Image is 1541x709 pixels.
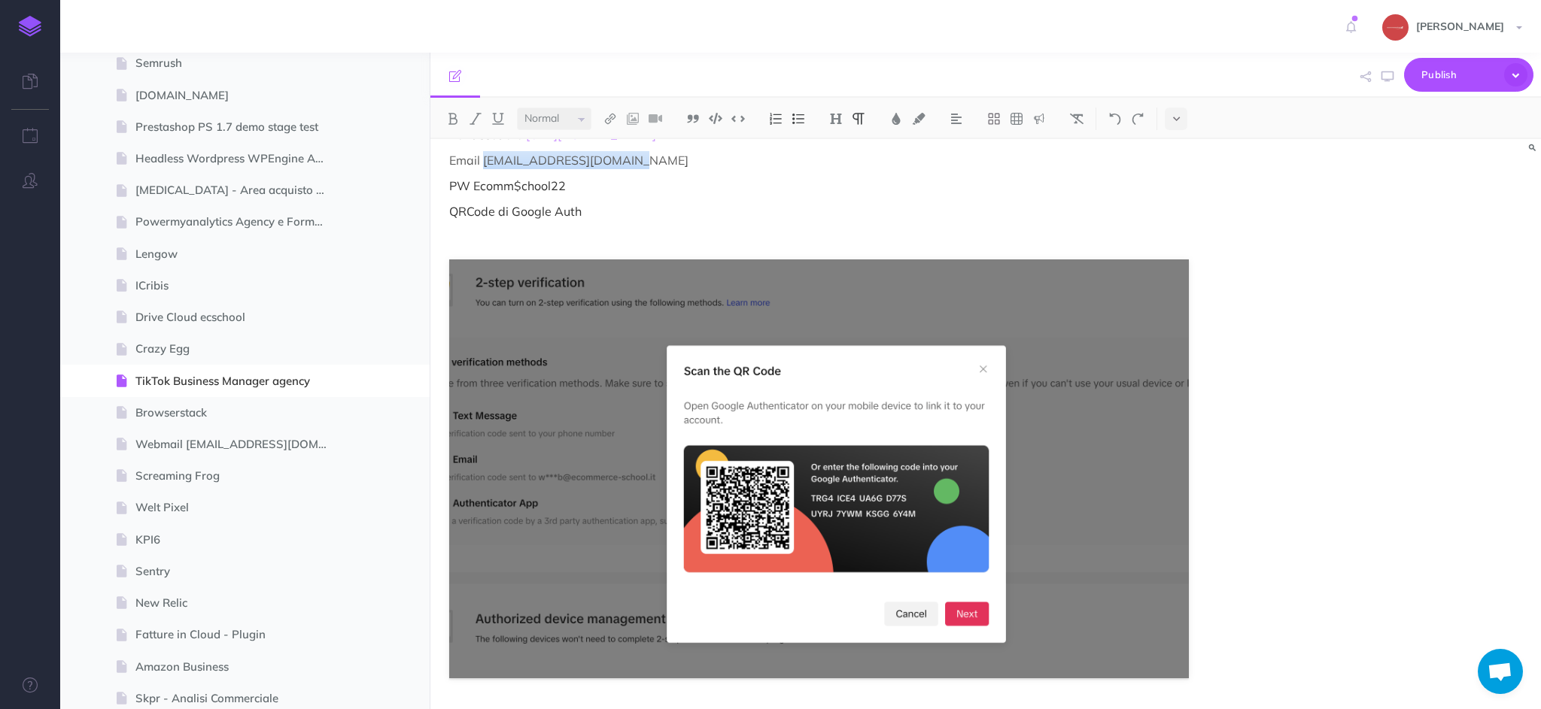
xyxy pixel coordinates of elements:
[135,181,339,199] span: [MEDICAL_DATA] - Area acquisto moduli
[135,562,339,580] span: Sentry
[135,467,339,485] span: Screaming Frog
[135,594,339,612] span: New Relic
[135,118,339,136] span: Prestashop PS 1.7 demo stage test
[135,245,339,263] span: Lengow
[135,404,339,422] span: Browserstack
[852,113,865,125] img: Paragraph button
[626,113,640,125] img: Add image button
[649,113,662,125] img: Add video button
[135,86,339,105] span: [DOMAIN_NAME]
[449,259,1189,679] img: eBOZloQn8niXETh4eCtJ.png
[603,113,617,125] img: Link button
[950,113,963,125] img: Alignment dropdown menu button
[135,626,339,644] span: Fatture in Cloud - Plugin
[1382,14,1409,41] img: 272305e6071d9c425e97da59a84c7026.jpg
[449,151,1189,169] p: Email [EMAIL_ADDRESS][DOMAIN_NAME]
[135,435,339,453] span: Webmail [EMAIL_ADDRESS][DOMAIN_NAME]
[1409,20,1512,33] span: [PERSON_NAME]
[1032,113,1046,125] img: Callout dropdown menu button
[889,113,903,125] img: Text color button
[135,531,339,549] span: KPI6
[769,113,783,125] img: Ordered list button
[731,113,745,124] img: Inline code button
[135,689,339,707] span: Skpr - Analisi Commerciale
[135,498,339,517] span: Welt Pixel
[829,113,843,125] img: Headings dropdown button
[792,113,805,125] img: Unordered list button
[1131,113,1144,125] img: Redo
[1010,113,1023,125] img: Create table button
[135,308,339,326] span: Drive Cloud ecschool
[135,213,339,231] span: Powermyanalytics Agency e Formazione
[1070,113,1084,125] img: Clear styles button
[1108,113,1122,125] img: Undo
[709,113,722,124] img: Code block button
[491,113,505,125] img: Underline button
[19,16,41,37] img: logo-mark.svg
[135,340,339,358] span: Crazy Egg
[135,277,339,295] span: ICribis
[135,150,339,168] span: Headless Wordpress WPEngine Atlas
[1404,58,1533,92] button: Publish
[446,113,460,125] img: Bold button
[1478,649,1523,694] a: Aprire la chat
[135,54,339,72] span: Semrush
[1421,63,1497,86] span: Publish
[135,372,339,390] span: TikTok Business Manager agency
[912,113,926,125] img: Text background color button
[449,202,1189,220] p: QRCode di Google Auth
[449,177,1189,195] p: PW Ecomm$chool22
[469,113,482,125] img: Italic button
[686,113,700,125] img: Blockquote button
[135,658,339,676] span: Amazon Business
